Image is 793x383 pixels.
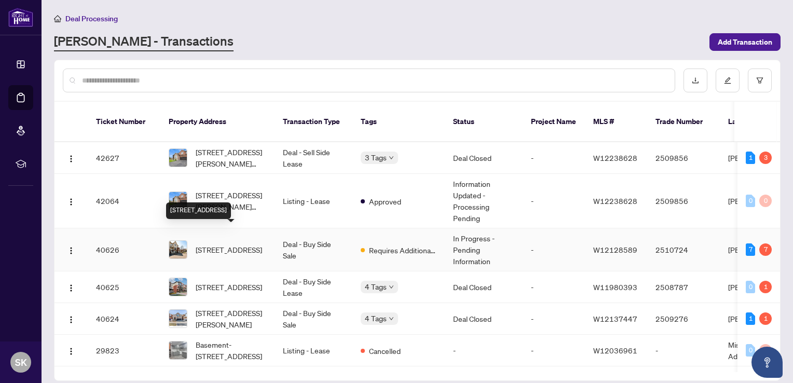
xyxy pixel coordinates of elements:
[67,198,75,206] img: Logo
[593,245,637,254] span: W12128589
[67,284,75,292] img: Logo
[275,102,352,142] th: Transaction Type
[275,271,352,303] td: Deal - Buy Side Lease
[275,228,352,271] td: Deal - Buy Side Sale
[389,155,394,160] span: down
[523,271,585,303] td: -
[746,243,755,256] div: 7
[63,149,79,166] button: Logo
[196,281,262,293] span: [STREET_ADDRESS]
[751,347,783,378] button: Open asap
[169,241,187,258] img: thumbnail-img
[275,174,352,228] td: Listing - Lease
[88,228,160,271] td: 40626
[88,142,160,174] td: 42627
[169,310,187,327] img: thumbnail-img
[169,278,187,296] img: thumbnail-img
[54,33,234,51] a: [PERSON_NAME] - Transactions
[275,303,352,335] td: Deal - Buy Side Sale
[445,303,523,335] td: Deal Closed
[647,271,720,303] td: 2508787
[88,303,160,335] td: 40624
[746,281,755,293] div: 0
[746,344,755,357] div: 0
[748,69,772,92] button: filter
[759,243,772,256] div: 7
[196,244,262,255] span: [STREET_ADDRESS]
[746,195,755,207] div: 0
[593,196,637,206] span: W12238628
[724,77,731,84] span: edit
[8,8,33,27] img: logo
[389,284,394,290] span: down
[88,271,160,303] td: 40625
[196,189,266,212] span: [STREET_ADDRESS][PERSON_NAME][PERSON_NAME]
[523,142,585,174] td: -
[196,307,266,330] span: [STREET_ADDRESS][PERSON_NAME]
[585,102,647,142] th: MLS #
[54,15,61,22] span: home
[716,69,740,92] button: edit
[759,281,772,293] div: 1
[759,312,772,325] div: 1
[63,241,79,258] button: Logo
[67,155,75,163] img: Logo
[169,341,187,359] img: thumbnail-img
[683,69,707,92] button: download
[63,310,79,327] button: Logo
[445,228,523,271] td: In Progress - Pending Information
[63,193,79,209] button: Logo
[352,102,445,142] th: Tags
[746,152,755,164] div: 1
[523,303,585,335] td: -
[169,149,187,167] img: thumbnail-img
[647,228,720,271] td: 2510724
[67,247,75,255] img: Logo
[67,316,75,324] img: Logo
[196,146,266,169] span: [STREET_ADDRESS][PERSON_NAME][PERSON_NAME]
[275,142,352,174] td: Deal - Sell Side Lease
[593,314,637,323] span: W12137447
[647,102,720,142] th: Trade Number
[369,196,401,207] span: Approved
[166,202,231,219] div: [STREET_ADDRESS]
[523,102,585,142] th: Project Name
[88,335,160,366] td: 29823
[275,335,352,366] td: Listing - Lease
[759,344,772,357] div: 0
[160,102,275,142] th: Property Address
[692,77,699,84] span: download
[593,153,637,162] span: W12238628
[369,345,401,357] span: Cancelled
[593,282,637,292] span: W11980393
[389,316,394,321] span: down
[523,335,585,366] td: -
[759,195,772,207] div: 0
[369,244,436,256] span: Requires Additional Docs
[647,142,720,174] td: 2509856
[756,77,763,84] span: filter
[709,33,781,51] button: Add Transaction
[63,279,79,295] button: Logo
[445,142,523,174] td: Deal Closed
[718,34,772,50] span: Add Transaction
[445,102,523,142] th: Status
[647,303,720,335] td: 2509276
[365,281,387,293] span: 4 Tags
[593,346,637,355] span: W12036961
[647,335,720,366] td: -
[88,174,160,228] td: 42064
[67,347,75,355] img: Logo
[647,174,720,228] td: 2509856
[523,228,585,271] td: -
[169,192,187,210] img: thumbnail-img
[523,174,585,228] td: -
[63,342,79,359] button: Logo
[445,271,523,303] td: Deal Closed
[365,312,387,324] span: 4 Tags
[196,339,266,362] span: Basement-[STREET_ADDRESS]
[445,335,523,366] td: -
[746,312,755,325] div: 1
[88,102,160,142] th: Ticket Number
[15,355,27,370] span: SK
